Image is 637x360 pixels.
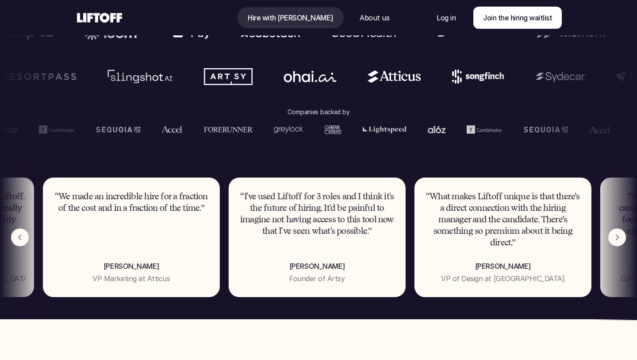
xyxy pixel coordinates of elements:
p: “We made an incredible hire for a fraction of the cost and in a fraction of the time.” [52,191,211,214]
p: Join the hiring waitlist [483,12,552,23]
p: VP of Design at [GEOGRAPHIC_DATA] [441,273,564,284]
a: Join the hiring waitlist [473,7,562,29]
img: Next Arrow [608,228,626,246]
a: Nav Link [349,7,400,28]
a: Nav Link [426,7,466,28]
p: Companies backed by [288,108,350,117]
p: “I've used Liftoff for 3 roles and I think it's the future of hiring. It'd be painful to imagine ... [238,191,397,237]
p: [PERSON_NAME] [238,261,397,271]
button: Previous [11,228,29,246]
p: [PERSON_NAME] [52,261,211,271]
p: VP Marketing at Atticus [92,273,170,284]
p: “What makes Liftoff unique is that there’s a direct connection with the hiring manager and the ca... [423,191,583,248]
p: Founder of Artsy [289,273,345,284]
p: Log in [437,12,456,23]
p: [PERSON_NAME] [423,261,583,271]
button: Next [608,228,626,246]
a: Nav Link [237,7,344,28]
p: About us [360,12,389,23]
p: Hire with [PERSON_NAME] [248,12,333,23]
img: Back Arrow [11,228,29,246]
